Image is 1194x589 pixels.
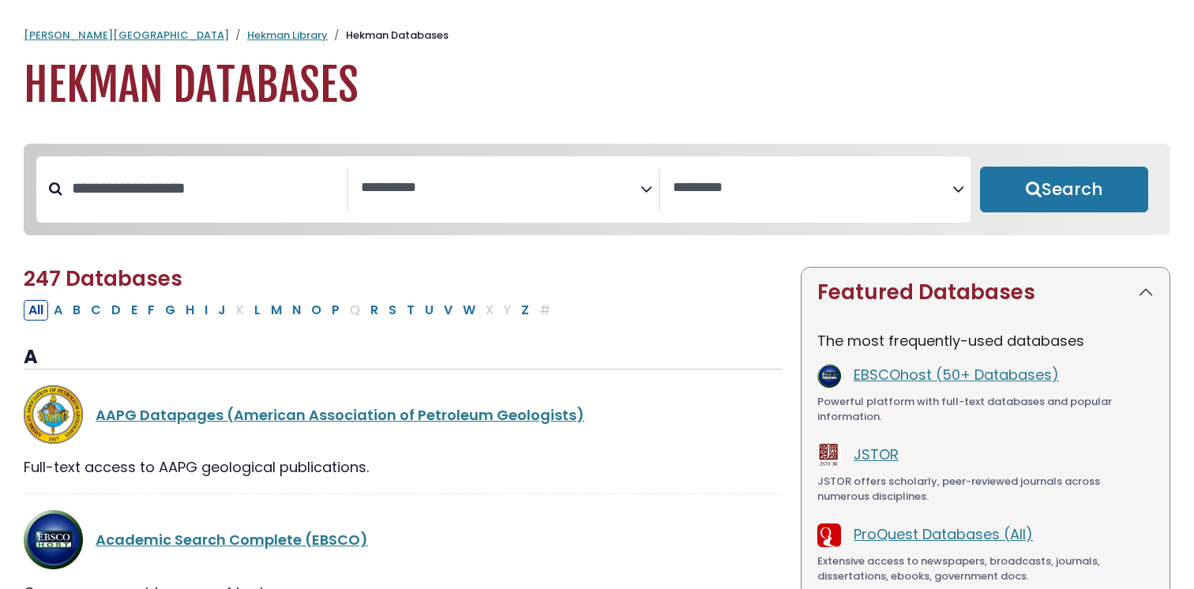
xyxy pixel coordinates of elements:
[673,180,952,197] textarea: Search
[24,144,1170,235] nav: Search filters
[402,300,419,321] button: Filter Results T
[200,300,212,321] button: Filter Results I
[980,167,1148,212] button: Submit for Search Results
[86,300,106,321] button: Filter Results C
[247,28,328,43] a: Hekman Library
[24,59,1170,112] h1: Hekman Databases
[361,180,640,197] textarea: Search
[327,300,344,321] button: Filter Results P
[49,300,67,321] button: Filter Results A
[439,300,457,321] button: Filter Results V
[107,300,126,321] button: Filter Results D
[181,300,199,321] button: Filter Results H
[24,28,229,43] a: [PERSON_NAME][GEOGRAPHIC_DATA]
[817,330,1154,351] p: The most frequently-used databases
[328,28,449,43] li: Hekman Databases
[516,300,534,321] button: Filter Results Z
[458,300,480,321] button: Filter Results W
[287,300,306,321] button: Filter Results N
[24,299,557,319] div: Alpha-list to filter by first letter of database name
[817,553,1154,584] div: Extensive access to newspapers, broadcasts, journals, dissertations, ebooks, government docs.
[160,300,180,321] button: Filter Results G
[24,264,182,293] span: 247 Databases
[62,175,347,201] input: Search database by title or keyword
[213,300,231,321] button: Filter Results J
[854,365,1059,385] a: EBSCOhost (50+ Databases)
[817,474,1154,505] div: JSTOR offers scholarly, peer-reviewed journals across numerous disciplines.
[817,394,1154,425] div: Powerful platform with full-text databases and popular information.
[384,300,401,321] button: Filter Results S
[96,530,368,550] a: Academic Search Complete (EBSCO)
[266,300,287,321] button: Filter Results M
[126,300,142,321] button: Filter Results E
[366,300,383,321] button: Filter Results R
[143,300,160,321] button: Filter Results F
[24,346,782,370] h3: A
[24,300,48,321] button: All
[24,28,1170,43] nav: breadcrumb
[250,300,265,321] button: Filter Results L
[68,300,85,321] button: Filter Results B
[420,300,438,321] button: Filter Results U
[802,268,1170,317] button: Featured Databases
[306,300,326,321] button: Filter Results O
[854,445,899,464] a: JSTOR
[96,405,584,425] a: AAPG Datapages (American Association of Petroleum Geologists)
[854,524,1033,544] a: ProQuest Databases (All)
[24,456,782,478] div: Full-text access to AAPG geological publications.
